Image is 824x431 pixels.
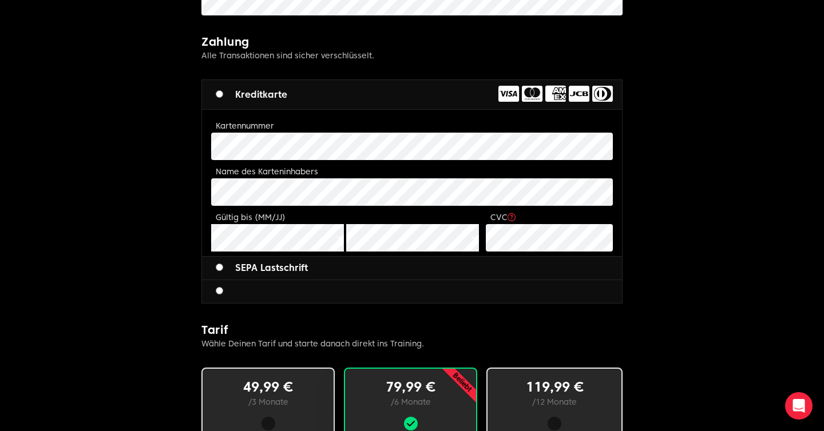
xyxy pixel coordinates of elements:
label: Name des Karteninhabers [216,167,318,176]
p: Wähle Deinen Tarif und starte danach direkt ins Training. [201,338,623,349]
div: Open Intercom Messenger [785,392,813,420]
p: / 3 Monate [221,396,315,408]
label: Kartennummer [216,121,274,130]
input: SEPA Lastschrift [216,264,223,271]
label: Kreditkarte [216,88,287,102]
h2: Zahlung [201,34,623,50]
p: Alle Transaktionen sind sicher verschlüsselt. [201,50,623,61]
p: 119,99 € [506,378,603,396]
p: / 6 Monate [363,396,458,408]
p: 79,99 € [363,378,458,396]
h2: Tarif [201,322,623,338]
input: Kreditkarte [216,90,223,98]
p: / 12 Monate [506,396,603,408]
label: CVC [490,213,516,222]
p: 49,99 € [221,378,315,396]
label: Gültig bis (MM/JJ) [216,213,286,222]
label: SEPA Lastschrift [216,261,308,275]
